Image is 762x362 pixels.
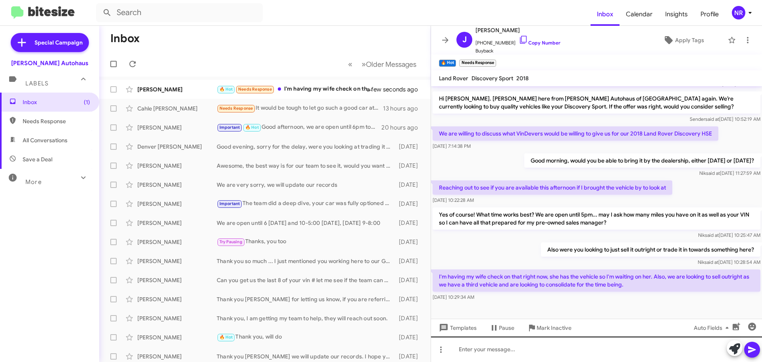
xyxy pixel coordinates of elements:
div: Cahle [PERSON_NAME] [137,105,217,112]
span: « [348,59,352,69]
div: [PERSON_NAME] [137,238,217,246]
p: Yes of course! What time works best? We are open until 5pm... may I ask how many miles you have o... [433,207,760,230]
span: Nik [DATE] 10:28:54 AM [698,259,760,265]
button: Mark Inactive [521,321,578,335]
div: Thank you, will do [217,333,395,342]
span: Templates [437,321,477,335]
p: Good morning, would you be able to bring it by the dealership, either [DATE] or [DATE]? [524,153,760,168]
div: Can you get us the last 8 of your vin # let me see if the team can help. [217,276,395,284]
span: Auto Fields [694,321,732,335]
span: [DATE] 10:29:34 AM [433,294,474,300]
span: » [362,59,366,69]
span: Save a Deal [23,155,52,163]
a: Inbox [591,3,620,26]
span: Try Pausing [219,239,242,244]
input: Search [96,3,263,22]
div: [DATE] [395,257,424,265]
button: NR [725,6,753,19]
span: Nik [DATE] 11:27:59 AM [699,170,760,176]
div: Good evening, sorry for the delay, were you looking at trading it in towards something we have he... [217,143,395,151]
span: 🔥 Hot [245,125,259,130]
div: [PERSON_NAME] [137,124,217,132]
span: Mark Inactive [537,321,571,335]
span: More [25,178,42,186]
div: [PERSON_NAME] [137,295,217,303]
span: Sender [DATE] 10:52:19 AM [690,116,760,122]
a: Profile [694,3,725,26]
p: Also were you looking to just sell it outright or trade it in towards something here? [541,242,760,257]
span: Labels [25,80,48,87]
div: We are open until 6 [DATE] and 10-5:00 [DATE], [DATE] 9-8:00 [217,219,395,227]
p: Hi [PERSON_NAME]. [PERSON_NAME] here from [PERSON_NAME] Autohaus of [GEOGRAPHIC_DATA] again. We’r... [433,91,760,114]
span: Inbox [23,98,90,106]
p: We are willing to discuss what VinDevers would be willing to give us for our 2018 Land Rover Disc... [433,126,718,141]
div: [DATE] [395,314,424,322]
span: Important [219,201,240,206]
div: [DATE] [395,295,424,303]
span: [PHONE_NUMBER] [475,35,560,47]
span: Apply Tags [675,33,704,47]
div: [PERSON_NAME] [137,219,217,227]
h1: Inbox [110,32,140,45]
div: Thank you [PERSON_NAME] we will update our records. I hope you are enjoying what you replaced it ... [217,352,395,360]
p: I'm having my wife check on that right now, she has the vehicle so I'm waiting on her. Also, we a... [433,269,760,292]
span: Older Messages [366,60,416,69]
span: [PERSON_NAME] [475,25,560,35]
div: [DATE] [395,181,424,189]
div: [PERSON_NAME] [137,333,217,341]
button: Templates [431,321,483,335]
a: Calendar [620,3,659,26]
span: (1) [84,98,90,106]
span: Needs Response [238,87,272,92]
div: [DATE] [395,238,424,246]
p: Reaching out to see if you are available this afternoon if I brought the vehicle by to look at [433,180,672,195]
div: Thank you, I am getting my team to help, they will reach out soon. [217,314,395,322]
span: Pause [499,321,514,335]
a: Special Campaign [11,33,89,52]
div: 20 hours ago [381,124,424,132]
div: NR [732,6,745,19]
div: Thank you [PERSON_NAME] for letting us know, if you are referring to the new car factory warranty... [217,295,395,303]
div: Thank you so much ... I just mentioned you working here to our GM and he smiled and said you were... [217,257,395,265]
span: said at [704,259,718,265]
span: Buyback [475,47,560,55]
div: It would be tough to let go such a good car at the rate I have it at now [217,104,383,113]
div: [DATE] [395,219,424,227]
div: [DATE] [395,333,424,341]
span: Needs Response [23,117,90,125]
div: We are very sorry, we will update our records [217,181,395,189]
span: Land Rover [439,75,468,82]
div: [PERSON_NAME] [137,352,217,360]
div: I'm having my wife check on that right now, she has the vehicle so I'm waiting on her. Also, we a... [217,85,377,94]
span: Special Campaign [35,39,83,46]
div: [PERSON_NAME] [137,276,217,284]
div: Thanks, you too [217,237,395,246]
div: [DATE] [395,200,424,208]
span: Needs Response [219,106,253,111]
div: [PERSON_NAME] [137,200,217,208]
div: Awesome, the best way is for our team to see it, would you want to replace it? This would also gi... [217,162,395,170]
div: [DATE] [395,143,424,151]
button: Auto Fields [687,321,738,335]
div: [PERSON_NAME] [137,257,217,265]
div: [DATE] [395,276,424,284]
button: Previous [343,56,357,72]
span: 🔥 Hot [219,87,233,92]
div: a few seconds ago [377,85,424,93]
div: 13 hours ago [383,105,424,112]
div: [PERSON_NAME] [137,314,217,322]
span: 2018 [516,75,529,82]
div: [PERSON_NAME] Autohaus [11,59,89,67]
div: Denver [PERSON_NAME] [137,143,217,151]
button: Next [357,56,421,72]
span: Discovery Sport [471,75,513,82]
span: Insights [659,3,694,26]
span: 🔥 Hot [219,335,233,340]
span: said at [705,232,719,238]
span: [DATE] 10:22:28 AM [433,197,474,203]
span: said at [706,170,720,176]
div: [PERSON_NAME] [137,85,217,93]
